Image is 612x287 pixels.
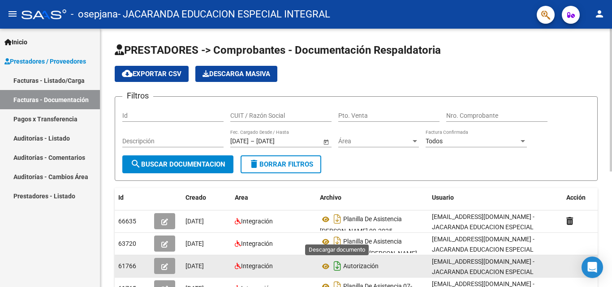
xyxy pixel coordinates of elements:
span: Id [118,194,124,201]
datatable-header-cell: Area [231,188,316,207]
span: [DATE] [185,240,204,247]
span: Area [235,194,248,201]
input: Fecha fin [256,137,300,145]
span: Descarga Masiva [203,70,270,78]
button: Borrar Filtros [241,155,321,173]
span: Prestadores / Proveedores [4,56,86,66]
span: Buscar Documentacion [130,160,225,168]
span: - JACARANDA EDUCACION ESPECIAL INTEGRAL [118,4,330,24]
span: Exportar CSV [122,70,181,78]
i: Descargar documento [332,234,343,248]
datatable-header-cell: Creado [182,188,231,207]
span: Borrar Filtros [249,160,313,168]
i: Descargar documento [332,212,343,226]
span: [EMAIL_ADDRESS][DOMAIN_NAME] - JACARANDA EDUCACION ESPECIAL INTEGRAL - [432,213,534,241]
app-download-masive: Descarga masiva de comprobantes (adjuntos) [195,66,277,82]
span: [DATE] [185,262,204,270]
span: Área [338,137,411,145]
button: Buscar Documentacion [122,155,233,173]
mat-icon: cloud_download [122,68,133,79]
mat-icon: person [594,9,605,19]
span: – [250,137,254,145]
span: Integración [241,262,273,270]
datatable-header-cell: Id [115,188,151,207]
span: Usuario [432,194,454,201]
button: Exportar CSV [115,66,189,82]
span: 66635 [118,218,136,225]
span: Inicio [4,37,27,47]
span: Archivo [320,194,341,201]
span: Creado [185,194,206,201]
span: [DATE] [185,218,204,225]
mat-icon: search [130,158,141,169]
span: - osepjana [71,4,118,24]
span: PRESTADORES -> Comprobantes - Documentación Respaldatoria [115,44,441,56]
span: Integración [241,218,273,225]
button: Descarga Masiva [195,66,277,82]
div: Open Intercom Messenger [582,257,603,278]
span: Planilla De Asistencia [PERSON_NAME] [PERSON_NAME][DATE] [320,238,417,267]
span: 63720 [118,240,136,247]
span: Acción [566,194,586,201]
span: [EMAIL_ADDRESS][DOMAIN_NAME] - JACARANDA EDUCACION ESPECIAL INTEGRAL - [432,236,534,263]
mat-icon: menu [7,9,18,19]
i: Descargar documento [332,259,343,273]
input: Fecha inicio [230,137,249,145]
h3: Filtros [122,90,153,102]
datatable-header-cell: Archivo [316,188,428,207]
span: 61766 [118,262,136,270]
span: Planilla De Asistencia [PERSON_NAME] 09-2025 [320,216,402,235]
datatable-header-cell: Acción [563,188,608,207]
datatable-header-cell: Usuario [428,188,563,207]
span: Integración [241,240,273,247]
button: Open calendar [321,137,331,146]
span: Todos [426,137,443,145]
span: [EMAIL_ADDRESS][DOMAIN_NAME] - JACARANDA EDUCACION ESPECIAL INTEGRAL - [432,258,534,286]
mat-icon: delete [249,158,259,169]
span: Autorización [343,263,379,270]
